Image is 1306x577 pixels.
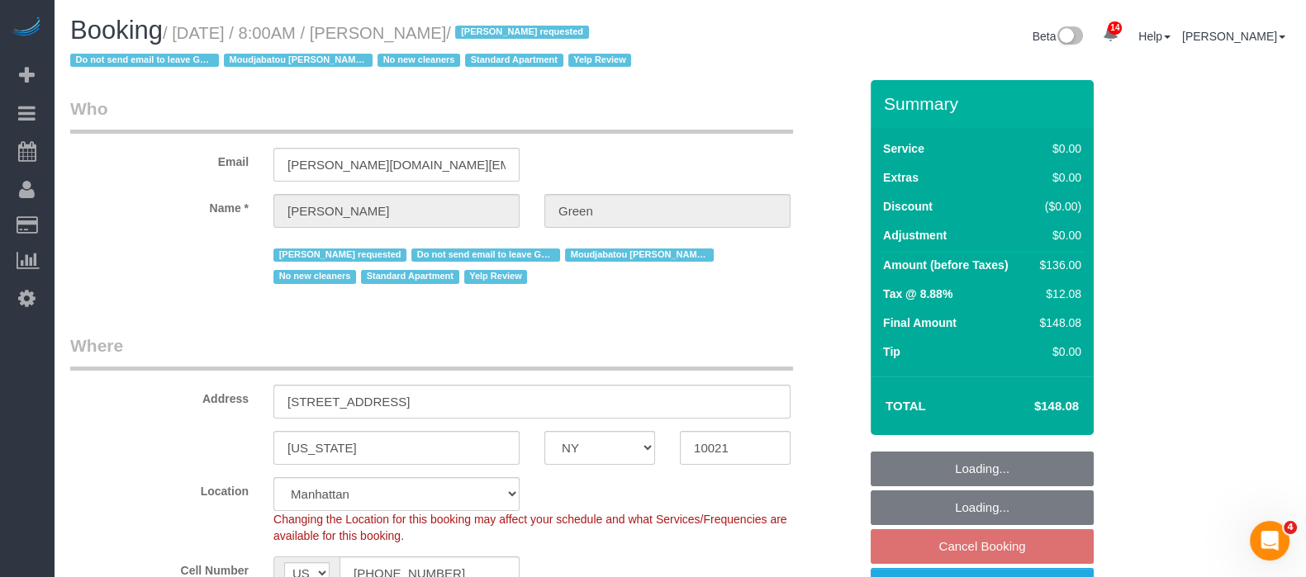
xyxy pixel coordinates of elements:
strong: Total [886,399,926,413]
img: Automaid Logo [10,17,43,40]
div: $136.00 [1033,257,1081,273]
div: $148.08 [1033,315,1081,331]
span: No new cleaners [378,54,460,67]
span: No new cleaners [273,270,356,283]
span: [PERSON_NAME] requested [455,26,588,39]
span: Standard Apartment [361,270,459,283]
label: Address [58,385,261,407]
a: 14 [1095,17,1127,53]
span: 4 [1284,521,1297,534]
span: Standard Apartment [465,54,563,67]
div: $0.00 [1033,140,1081,157]
input: City [273,431,520,465]
span: Yelp Review [568,54,632,67]
span: Moudjabatou [PERSON_NAME] requested [224,54,373,67]
input: Email [273,148,520,182]
a: [PERSON_NAME] [1182,30,1285,43]
span: Do not send email to leave Google review [411,248,560,262]
label: Adjustment [883,227,947,244]
label: Email [58,148,261,170]
label: Extras [883,169,919,186]
label: Location [58,477,261,499]
input: First Name [273,194,520,228]
span: Yelp Review [464,270,528,283]
div: $12.08 [1033,286,1081,302]
label: Tip [883,343,900,360]
label: Tax @ 8.88% [883,286,952,302]
a: Beta [1033,30,1084,43]
label: Final Amount [883,315,957,331]
h3: Summary [884,94,1085,113]
span: 14 [1108,21,1122,35]
img: New interface [1056,26,1083,48]
span: Moudjabatou [PERSON_NAME] requested [565,248,714,262]
span: Booking [70,16,163,45]
input: Last Name [544,194,791,228]
label: Amount (before Taxes) [883,257,1008,273]
div: $0.00 [1033,227,1081,244]
label: Discount [883,198,933,215]
label: Service [883,140,924,157]
label: Name * [58,194,261,216]
legend: Where [70,333,793,371]
iframe: Intercom live chat [1250,521,1289,560]
span: Changing the Location for this booking may affect your schedule and what Services/Frequencies are... [273,513,787,542]
input: Zip Code [680,431,791,465]
div: $0.00 [1033,169,1081,186]
span: [PERSON_NAME] requested [273,248,406,262]
a: Help [1138,30,1171,43]
span: Do not send email to leave Google review [70,54,219,67]
h4: $148.08 [985,400,1079,414]
small: / [DATE] / 8:00AM / [PERSON_NAME] [70,24,636,70]
div: ($0.00) [1033,198,1081,215]
div: $0.00 [1033,343,1081,360]
legend: Who [70,97,793,134]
